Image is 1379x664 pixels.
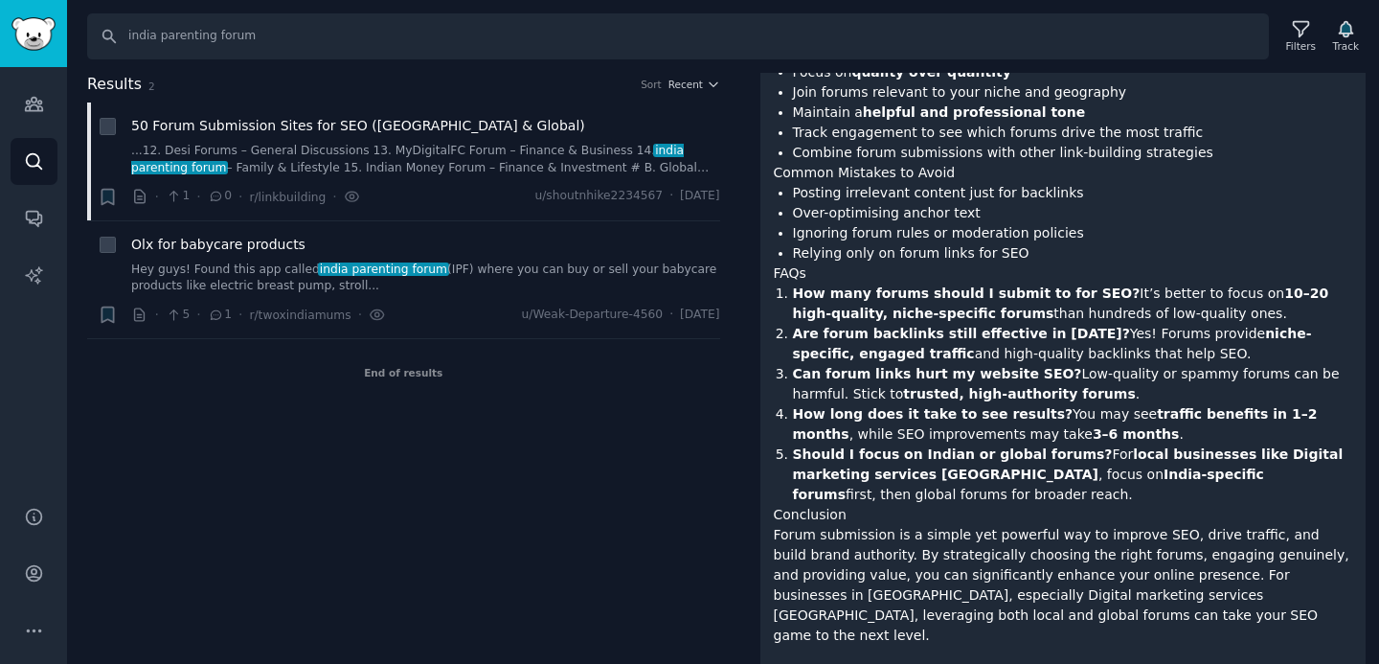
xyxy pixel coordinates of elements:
[238,305,242,325] span: ·
[358,305,362,325] span: ·
[208,307,232,324] span: 1
[793,183,1353,203] li: Posting irrelevant content just for backlinks
[87,13,1269,59] input: Search Keyword
[131,143,720,176] a: ...12. Desi Forums – General Discussions 13. MyDigitalFC Forum – Finance & Business 14.india pare...
[774,163,1353,183] h1: Common Mistakes to Avoid
[166,307,190,324] span: 5
[1286,39,1316,53] div: Filters
[793,223,1353,243] li: Ignoring forum rules or moderation policies
[774,525,1353,646] p: Forum submission is a simple yet powerful way to improve SEO, drive traffic, and build brand auth...
[522,307,664,324] span: u/Weak-Departure-4560
[208,188,232,205] span: 0
[11,17,56,51] img: GummySearch logo
[793,404,1353,445] li: You may see , while SEO improvements may take .
[793,62,1353,82] li: Focus on
[668,78,720,91] button: Recent
[534,188,663,205] span: u/shoutnhike2234567
[238,187,242,207] span: ·
[774,263,1353,284] h1: FAQs
[774,505,1353,525] h1: Conclusion
[166,188,190,205] span: 1
[249,309,350,322] span: r/twoxindiamums
[669,307,673,324] span: ·
[793,203,1353,223] li: Over-optimising anchor text
[155,305,159,325] span: ·
[131,235,305,255] a: Olx for babycare products
[332,187,336,207] span: ·
[793,143,1353,163] li: Combine forum submissions with other link-building strategies
[793,82,1353,103] li: Join forums relevant to your niche and geography
[793,324,1353,364] li: Yes! Forums provide and high-quality backlinks that help SEO.
[793,123,1353,143] li: Track engagement to see which forums drive the most traffic
[249,191,326,204] span: r/linkbuilding
[793,364,1353,404] li: Low-quality or spammy forums can be harmful. Stick to .
[196,305,200,325] span: ·
[903,386,1135,401] strong: trusted, high-authority forums
[793,406,1074,422] strong: How long does it take to see results?
[793,103,1353,123] li: Maintain a
[863,104,1085,120] strong: helpful and professional tone
[87,73,142,97] span: Results
[196,187,200,207] span: ·
[155,187,159,207] span: ·
[680,188,719,205] span: [DATE]
[793,326,1130,341] strong: Are forum backlinks still effective in [DATE]?
[668,78,703,91] span: Recent
[641,78,662,91] div: Sort
[793,243,1353,263] li: Relying only on forum links for SEO
[87,339,720,406] div: End of results
[148,80,155,92] span: 2
[1326,16,1366,57] button: Track
[131,144,684,174] span: india parenting forum
[793,446,1113,462] strong: Should I focus on Indian or global forums?
[131,262,720,295] a: Hey guys! Found this app calledindia parenting forum(IPF) where you can buy or sell your babycare...
[851,64,1010,80] strong: quality over quantity
[793,284,1353,324] li: It’s better to focus on than hundreds of low-quality ones.
[131,116,585,136] a: 50 Forum Submission Sites for SEO ([GEOGRAPHIC_DATA] & Global)
[1333,39,1359,53] div: Track
[318,263,449,276] span: india parenting forum
[669,188,673,205] span: ·
[1093,426,1180,442] strong: 3–6 months
[793,366,1082,381] strong: Can forum links hurt my website SEO?
[793,286,1141,301] strong: How many forums should I submit to for SEO?
[793,445,1353,505] li: For , focus on first, then global forums for broader reach.
[680,307,719,324] span: [DATE]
